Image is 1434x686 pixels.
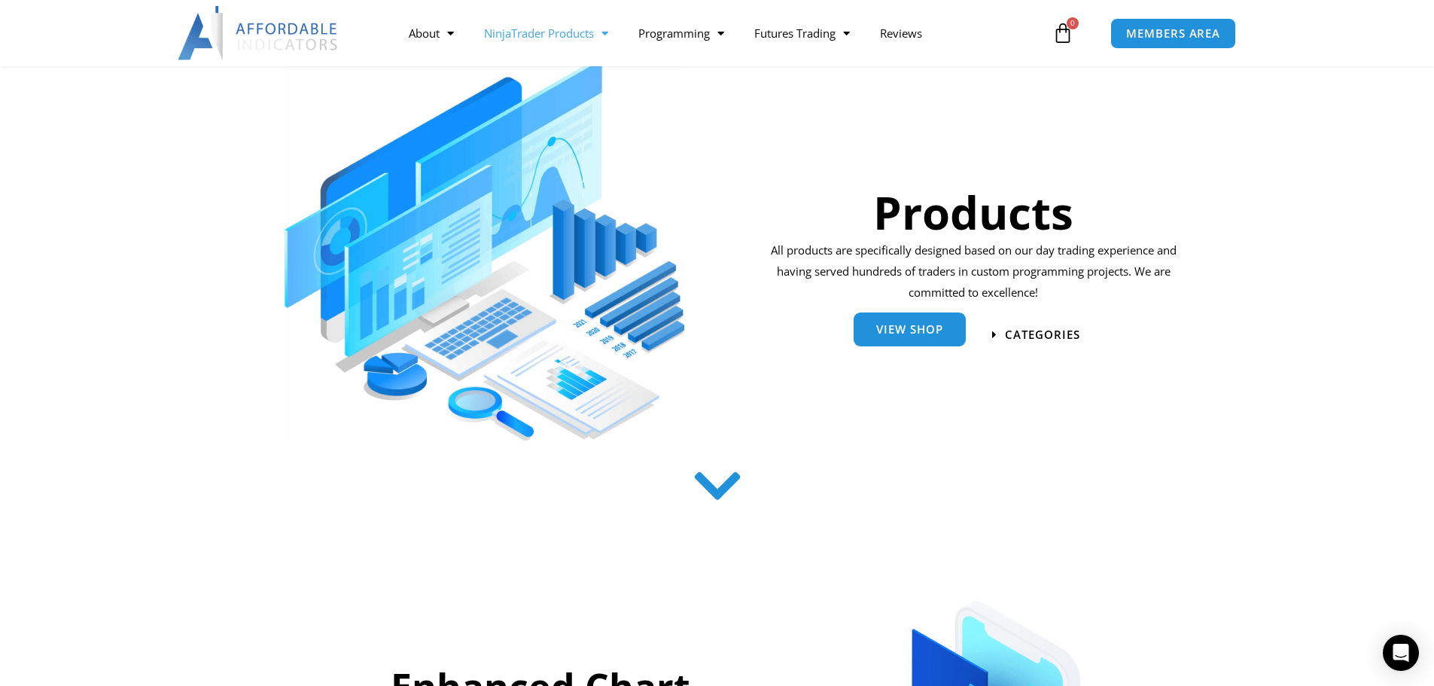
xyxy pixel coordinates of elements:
span: categories [1005,329,1080,340]
span: View Shop [876,324,943,335]
span: MEMBERS AREA [1126,28,1220,39]
a: NinjaTrader Products [469,16,623,50]
div: Open Intercom Messenger [1383,635,1419,671]
nav: Menu [394,16,1049,50]
img: LogoAI | Affordable Indicators – NinjaTrader [178,6,339,60]
a: categories [992,329,1080,340]
h1: Products [766,181,1182,244]
a: Futures Trading [739,16,865,50]
span: 0 [1067,17,1079,29]
a: MEMBERS AREA [1110,18,1236,49]
a: 0 [1030,11,1096,55]
a: View Shop [854,313,966,346]
p: All products are specifically designed based on our day trading experience and having served hund... [766,240,1182,303]
a: Reviews [865,16,937,50]
img: ProductsSection scaled | Affordable Indicators – NinjaTrader [285,59,684,441]
a: Programming [623,16,739,50]
a: About [394,16,469,50]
